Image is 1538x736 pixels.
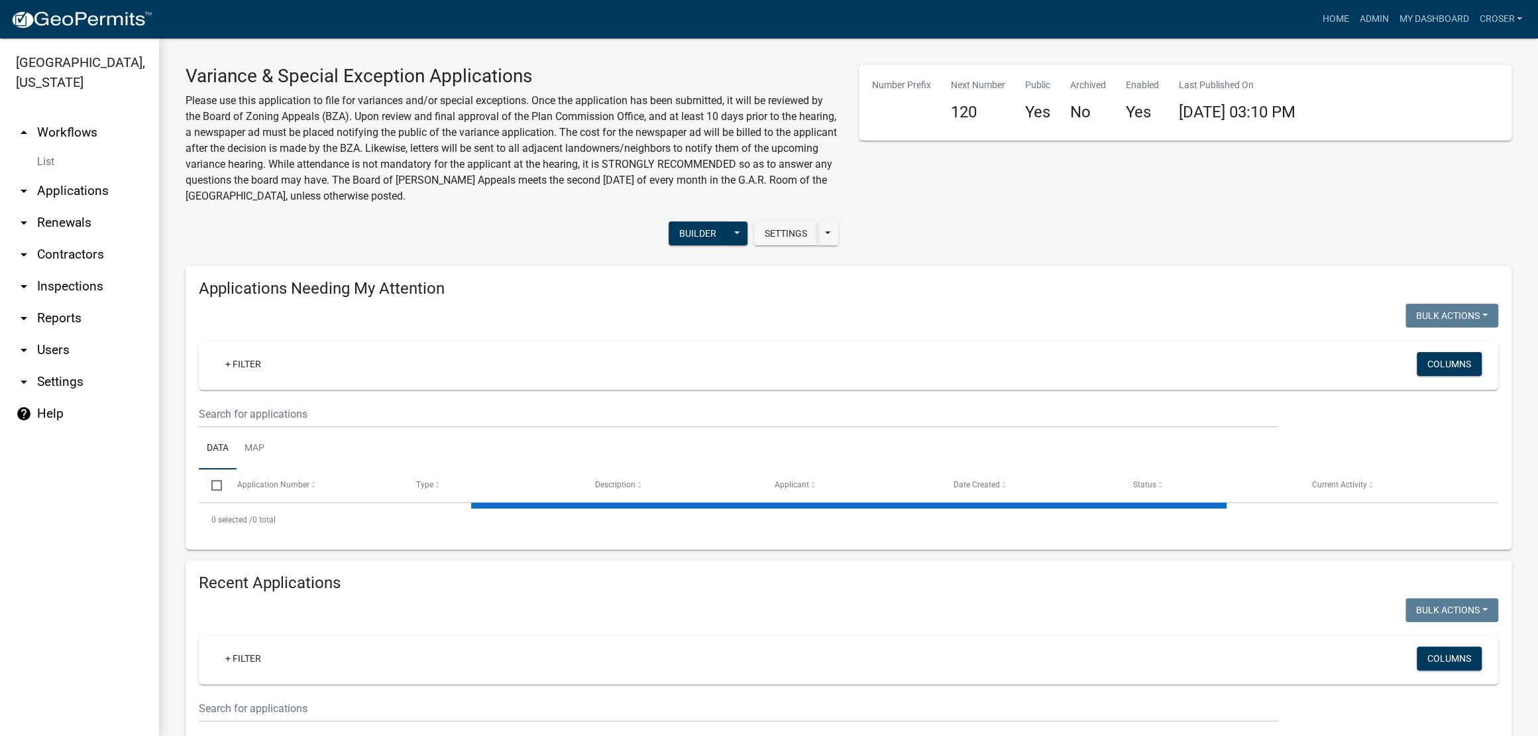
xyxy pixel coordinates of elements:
[872,78,931,92] p: Number Prefix
[16,374,32,390] i: arrow_drop_down
[1126,78,1159,92] p: Enabled
[224,469,403,501] datatable-header-cell: Application Number
[16,125,32,141] i: arrow_drop_up
[186,93,839,204] p: Please use this application to file for variances and/or special exceptions. Once the application...
[16,406,32,422] i: help
[215,646,272,670] a: + Filter
[16,278,32,294] i: arrow_drop_down
[1405,598,1498,622] button: Bulk Actions
[1070,103,1106,122] h4: No
[1299,469,1478,501] datatable-header-cell: Current Activity
[1132,480,1156,489] span: Status
[1405,304,1498,328] button: Bulk Actions
[754,221,818,245] button: Settings
[199,428,237,470] a: Data
[404,469,582,501] datatable-header-cell: Type
[199,695,1278,722] input: Search for applications
[1354,7,1394,32] a: Admin
[762,469,941,501] datatable-header-cell: Applicant
[237,480,309,489] span: Application Number
[16,215,32,231] i: arrow_drop_down
[199,574,1498,593] h4: Recent Applications
[1120,469,1299,501] datatable-header-cell: Status
[1317,7,1354,32] a: Home
[186,65,839,88] h3: Variance & Special Exception Applications
[199,503,1498,536] div: 0 total
[211,515,252,524] span: 0 selected /
[1394,7,1474,32] a: My Dashboard
[582,469,761,501] datatable-header-cell: Description
[1179,78,1295,92] p: Last Published On
[951,78,1005,92] p: Next Number
[1417,646,1482,670] button: Columns
[1070,78,1106,92] p: Archived
[951,103,1005,122] h4: 120
[237,428,272,470] a: Map
[215,352,272,376] a: + Filter
[1179,103,1295,121] span: [DATE] 03:10 PM
[16,183,32,199] i: arrow_drop_down
[16,342,32,358] i: arrow_drop_down
[595,480,635,489] span: Description
[1025,103,1050,122] h4: Yes
[16,247,32,263] i: arrow_drop_down
[199,400,1278,428] input: Search for applications
[1312,480,1367,489] span: Current Activity
[941,469,1120,501] datatable-header-cell: Date Created
[1025,78,1050,92] p: Public
[16,310,32,326] i: arrow_drop_down
[199,279,1498,298] h4: Applications Needing My Attention
[669,221,727,245] button: Builder
[416,480,433,489] span: Type
[954,480,1000,489] span: Date Created
[775,480,809,489] span: Applicant
[199,469,224,501] datatable-header-cell: Select
[1417,352,1482,376] button: Columns
[1474,7,1527,32] a: croser
[1126,103,1159,122] h4: Yes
